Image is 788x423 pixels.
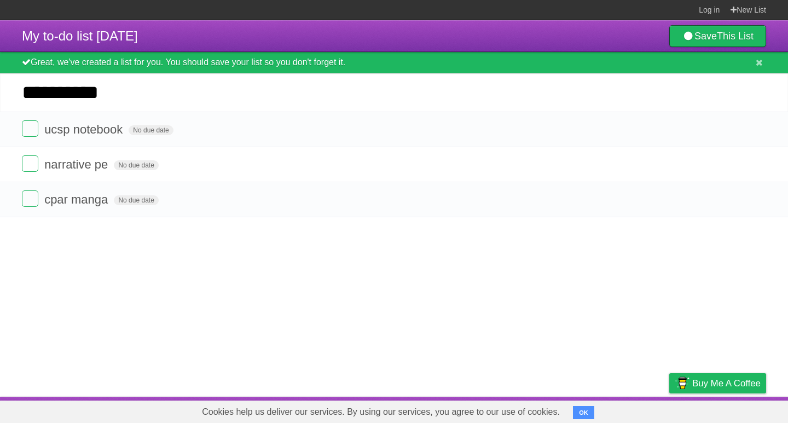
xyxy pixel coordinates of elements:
[692,374,761,393] span: Buy me a coffee
[524,399,547,420] a: About
[129,125,173,135] span: No due date
[669,373,766,393] a: Buy me a coffee
[44,193,111,206] span: cpar manga
[697,399,766,420] a: Suggest a feature
[114,195,158,205] span: No due date
[669,25,766,47] a: SaveThis List
[675,374,690,392] img: Buy me a coffee
[22,190,38,207] label: Done
[44,158,111,171] span: narrative pe
[44,123,125,136] span: ucsp notebook
[22,28,138,43] span: My to-do list [DATE]
[560,399,604,420] a: Developers
[717,31,754,42] b: This List
[655,399,683,420] a: Privacy
[22,120,38,137] label: Done
[618,399,642,420] a: Terms
[22,155,38,172] label: Done
[114,160,158,170] span: No due date
[191,401,571,423] span: Cookies help us deliver our services. By using our services, you agree to our use of cookies.
[573,406,594,419] button: OK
